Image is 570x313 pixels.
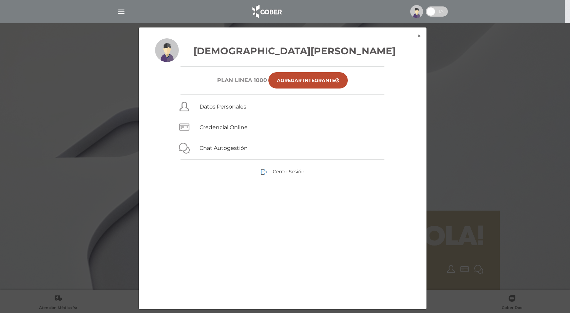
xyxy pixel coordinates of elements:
a: Cerrar Sesión [261,168,304,174]
a: Agregar Integrante [268,72,348,89]
button: × [412,27,426,44]
img: profile-placeholder.svg [155,38,179,62]
img: profile-placeholder.svg [410,5,423,18]
img: sign-out.png [261,169,267,175]
a: Credencial Online [199,124,248,131]
span: Cerrar Sesión [273,169,304,175]
a: Datos Personales [199,103,246,110]
a: Chat Autogestión [199,145,248,151]
img: Cober_menu-lines-white.svg [117,7,126,16]
h6: Plan Linea 1000 [217,77,267,83]
h3: [DEMOGRAPHIC_DATA][PERSON_NAME] [155,44,410,58]
img: logo_cober_home-white.png [249,3,284,20]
